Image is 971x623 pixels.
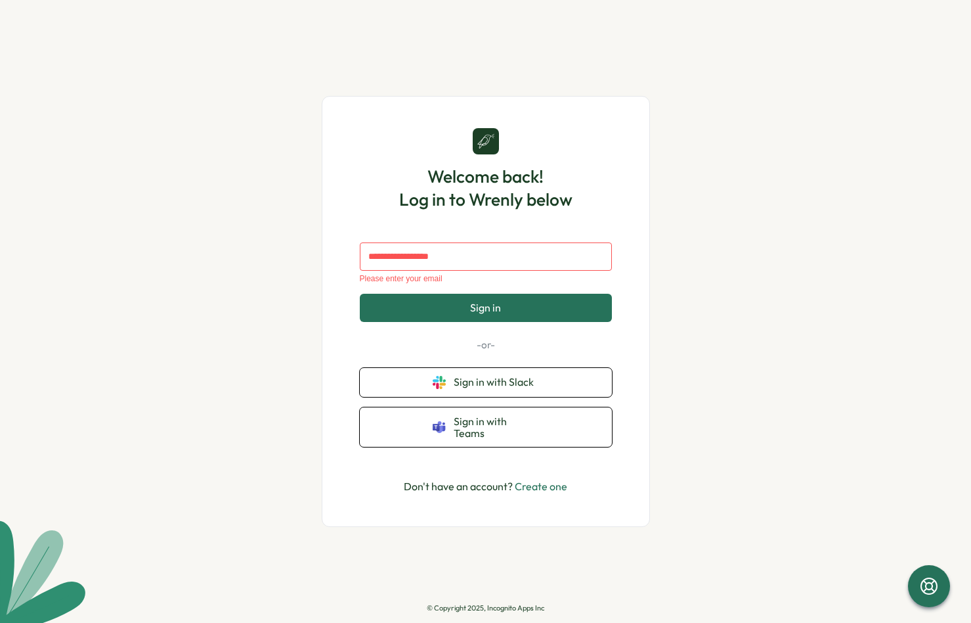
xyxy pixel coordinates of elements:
[515,480,567,493] a: Create one
[427,604,544,612] p: © Copyright 2025, Incognito Apps Inc
[360,407,612,448] button: Sign in with Teams
[404,478,567,495] p: Don't have an account?
[454,376,539,388] span: Sign in with Slack
[399,165,572,211] h1: Welcome back! Log in to Wrenly below
[360,368,612,397] button: Sign in with Slack
[360,338,612,352] p: -or-
[454,415,539,440] span: Sign in with Teams
[470,302,501,313] span: Sign in
[360,274,612,283] div: Please enter your email
[360,294,612,321] button: Sign in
